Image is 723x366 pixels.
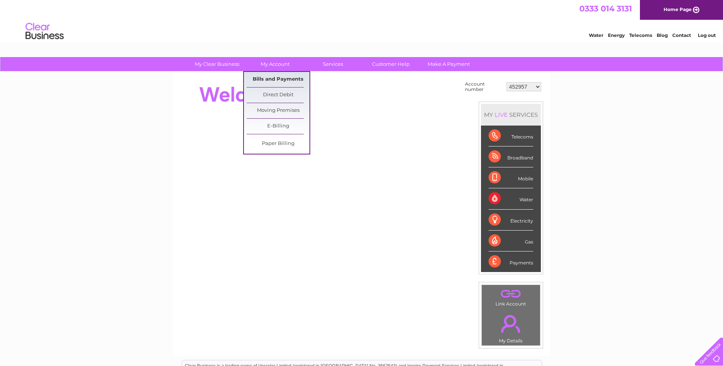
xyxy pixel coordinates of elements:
[489,231,533,251] div: Gas
[493,111,509,118] div: LIVE
[417,57,480,71] a: Make A Payment
[247,72,309,87] a: Bills and Payments
[359,57,422,71] a: Customer Help
[244,57,306,71] a: My Account
[481,309,540,346] td: My Details
[608,32,625,38] a: Energy
[489,126,533,146] div: Telecoms
[247,119,309,134] a: E-Billing
[484,287,538,300] a: .
[484,310,538,337] a: .
[247,88,309,103] a: Direct Debit
[481,285,540,309] td: Link Account
[672,32,691,38] a: Contact
[489,188,533,209] div: Water
[186,57,248,71] a: My Clear Business
[698,32,716,38] a: Log out
[657,32,668,38] a: Blog
[481,104,541,126] div: MY SERVICES
[301,57,364,71] a: Services
[463,80,505,94] td: Account number
[629,32,652,38] a: Telecoms
[247,136,309,151] a: Paper Billing
[579,4,632,13] a: 0333 014 3131
[489,210,533,231] div: Electricity
[182,4,542,37] div: Clear Business is a trading name of Verastar Limited (registered in [GEOGRAPHIC_DATA] No. 3667643...
[489,251,533,272] div: Payments
[247,103,309,118] a: Moving Premises
[25,20,64,43] img: logo.png
[489,167,533,188] div: Mobile
[489,146,533,167] div: Broadband
[589,32,603,38] a: Water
